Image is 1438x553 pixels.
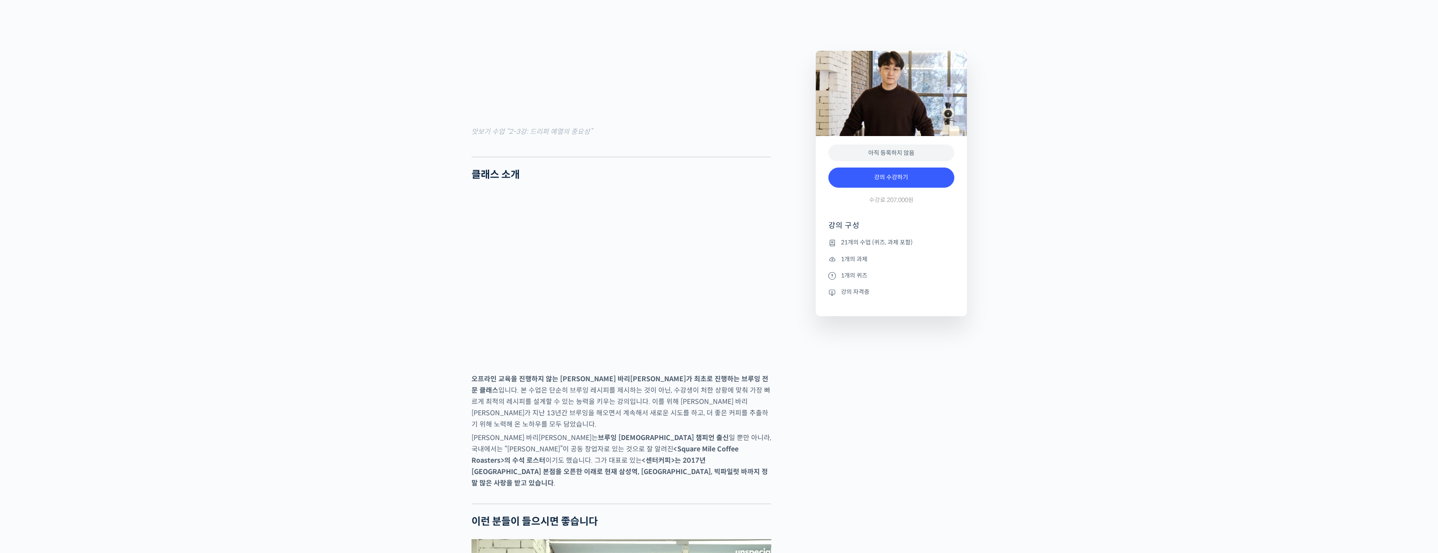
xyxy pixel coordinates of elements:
[471,456,768,487] strong: <센터커피>는 2017년 [GEOGRAPHIC_DATA] 본점을 오픈한 이래로 현재 삼성역, [GEOGRAPHIC_DATA], 빅파일럿 바까지 정말 많은 사랑을 받고 있습니다
[26,279,31,286] span: 홈
[471,373,771,430] p: 입니다. 본 수업은 단순히 브루잉 레시피를 제시하는 것이 아닌, 수강생이 처한 상황에 맞춰 가장 빠르게 최적의 레시피를 설계할 수 있는 능력을 키우는 강의입니다. 이를 위해 ...
[3,266,55,287] a: 홈
[828,168,954,188] a: 강의 수강하기
[77,279,87,286] span: 대화
[828,270,954,280] li: 1개의 퀴즈
[108,266,161,287] a: 설정
[471,515,598,528] strong: 이런 분들이 들으시면 좋습니다
[55,266,108,287] a: 대화
[828,238,954,248] li: 21개의 수업 (퀴즈, 과제 포함)
[471,375,768,395] strong: 오프라인 교육을 진행하지 않는 [PERSON_NAME] 바리[PERSON_NAME]가 최초로 진행하는 브루잉 전문 클래스
[130,279,140,286] span: 설정
[471,168,520,181] strong: 클래스 소개
[598,433,729,442] strong: 브루잉 [DEMOGRAPHIC_DATA] 챔피언 출신
[471,127,592,136] mark: 맛보기 수업 “2-3강: 드리퍼 예열의 중요성”
[869,196,914,204] span: 수강료 207,000원
[828,144,954,162] div: 아직 등록하지 않음
[471,432,771,489] p: [PERSON_NAME] 바리[PERSON_NAME]는 일 뿐만 아니라, 국내에서는 “[PERSON_NAME]”이 공동 창업자로 있는 것으로 잘 알려진 이기도 했습니다. 그가...
[828,287,954,297] li: 강의 자격증
[828,254,954,264] li: 1개의 과제
[828,220,954,237] h4: 강의 구성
